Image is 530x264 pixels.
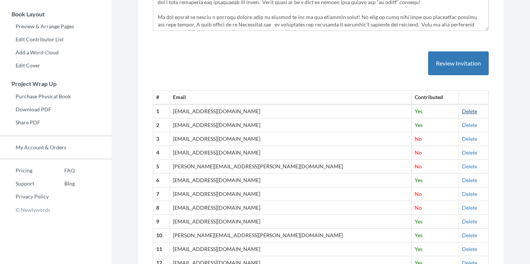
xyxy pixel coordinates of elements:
[415,122,423,128] span: Yes
[153,242,170,256] th: 11
[153,215,170,229] th: 9
[153,118,170,132] th: 2
[412,90,459,104] th: Contributed
[49,178,75,189] a: Blog
[415,136,422,142] span: No
[49,165,75,176] a: FAQ
[462,218,477,225] a: Delete
[415,204,422,211] span: No
[153,132,170,146] th: 3
[153,146,170,160] th: 4
[415,232,423,238] span: Yes
[170,146,412,160] td: [EMAIL_ADDRESS][DOMAIN_NAME]
[153,160,170,174] th: 5
[170,90,412,104] th: Email
[170,104,412,118] td: [EMAIL_ADDRESS][DOMAIN_NAME]
[170,215,412,229] td: [EMAIL_ADDRESS][DOMAIN_NAME]
[462,149,477,156] a: Delete
[462,163,477,169] a: Delete
[428,51,489,76] button: Review Invitation
[153,187,170,201] th: 7
[153,104,170,118] th: 1
[170,187,412,201] td: [EMAIL_ADDRESS][DOMAIN_NAME]
[415,177,423,183] span: Yes
[170,174,412,187] td: [EMAIL_ADDRESS][DOMAIN_NAME]
[415,163,422,169] span: No
[415,108,423,114] span: Yes
[0,80,112,87] h3: Project Wrap Up
[462,122,477,128] a: Delete
[462,191,477,197] a: Delete
[462,108,477,114] a: Delete
[462,177,477,183] a: Delete
[170,160,412,174] td: [PERSON_NAME][EMAIL_ADDRESS][PERSON_NAME][DOMAIN_NAME]
[153,229,170,242] th: 10
[415,149,422,156] span: No
[153,201,170,215] th: 8
[462,232,477,238] a: Delete
[153,90,170,104] th: #
[0,11,112,18] h3: Book Layout
[170,242,412,256] td: [EMAIL_ADDRESS][DOMAIN_NAME]
[415,246,423,252] span: Yes
[170,201,412,215] td: [EMAIL_ADDRESS][DOMAIN_NAME]
[462,204,477,211] a: Delete
[170,118,412,132] td: [EMAIL_ADDRESS][DOMAIN_NAME]
[170,132,412,146] td: [EMAIL_ADDRESS][DOMAIN_NAME]
[153,174,170,187] th: 6
[16,5,42,12] span: Support
[462,246,477,252] a: Delete
[415,191,422,197] span: No
[415,218,423,225] span: Yes
[462,136,477,142] a: Delete
[170,229,412,242] td: [PERSON_NAME][EMAIL_ADDRESS][PERSON_NAME][DOMAIN_NAME]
